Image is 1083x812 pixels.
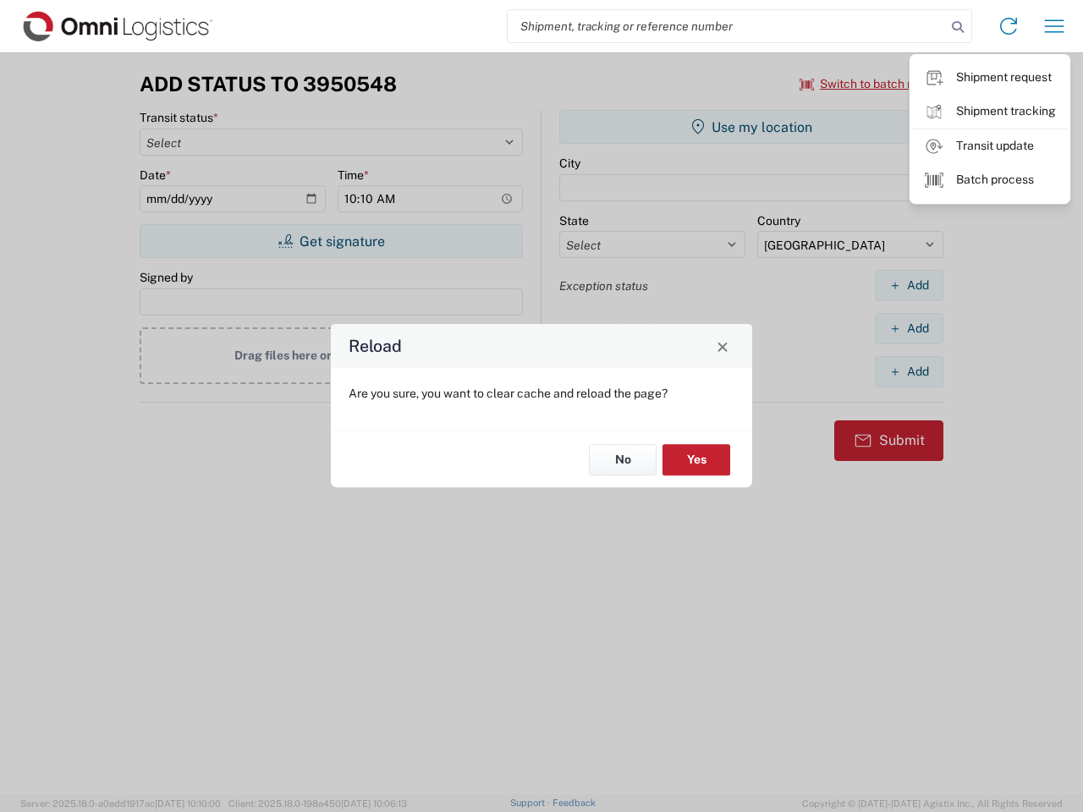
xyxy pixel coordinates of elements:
[910,129,1069,163] a: Transit update
[662,444,730,475] button: Yes
[349,386,734,401] p: Are you sure, you want to clear cache and reload the page?
[910,61,1069,95] a: Shipment request
[910,163,1069,197] a: Batch process
[711,334,734,358] button: Close
[349,334,402,359] h4: Reload
[589,444,657,475] button: No
[508,10,946,42] input: Shipment, tracking or reference number
[910,95,1069,129] a: Shipment tracking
